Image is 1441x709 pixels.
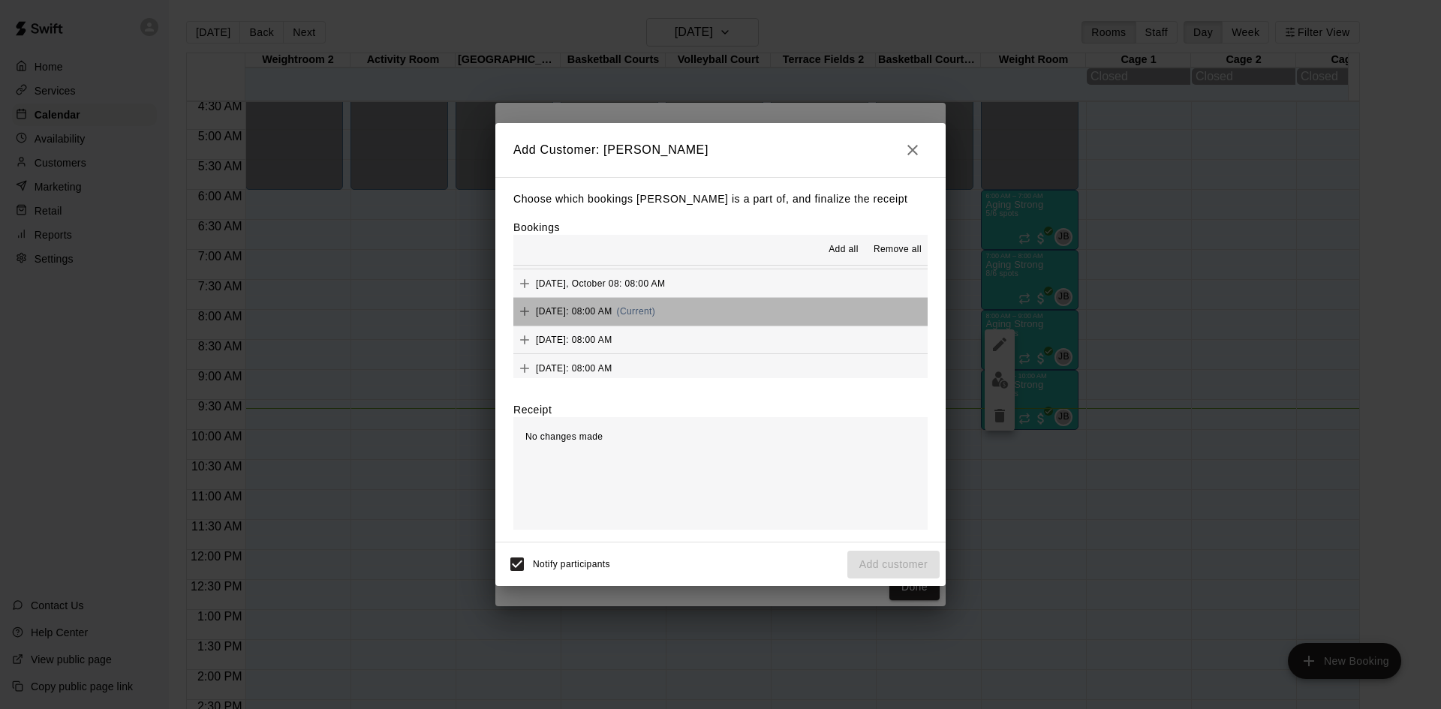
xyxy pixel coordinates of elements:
label: Bookings [513,221,560,233]
button: Add[DATE], October 08: 08:00 AM [513,269,928,297]
label: Receipt [513,402,552,417]
span: Notify participants [533,560,610,570]
span: [DATE]: 08:00 AM [536,306,612,317]
span: [DATE]: 08:00 AM [536,334,612,344]
span: Add [513,362,536,373]
span: Add [513,277,536,288]
span: [DATE], October 08: 08:00 AM [536,278,665,288]
span: Add all [829,242,859,257]
button: Remove all [868,238,928,262]
span: (Current) [617,306,656,317]
button: Add all [820,238,868,262]
button: Add[DATE]: 08:00 AM [513,326,928,354]
p: Choose which bookings [PERSON_NAME] is a part of, and finalize the receipt [513,190,928,209]
span: Add [513,333,536,344]
button: Add[DATE]: 08:00 AM [513,354,928,382]
span: [DATE]: 08:00 AM [536,362,612,373]
span: Remove all [874,242,922,257]
button: Add[DATE]: 08:00 AM(Current) [513,298,928,326]
span: Add [513,305,536,317]
span: No changes made [525,431,603,442]
h2: Add Customer: [PERSON_NAME] [495,123,946,177]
